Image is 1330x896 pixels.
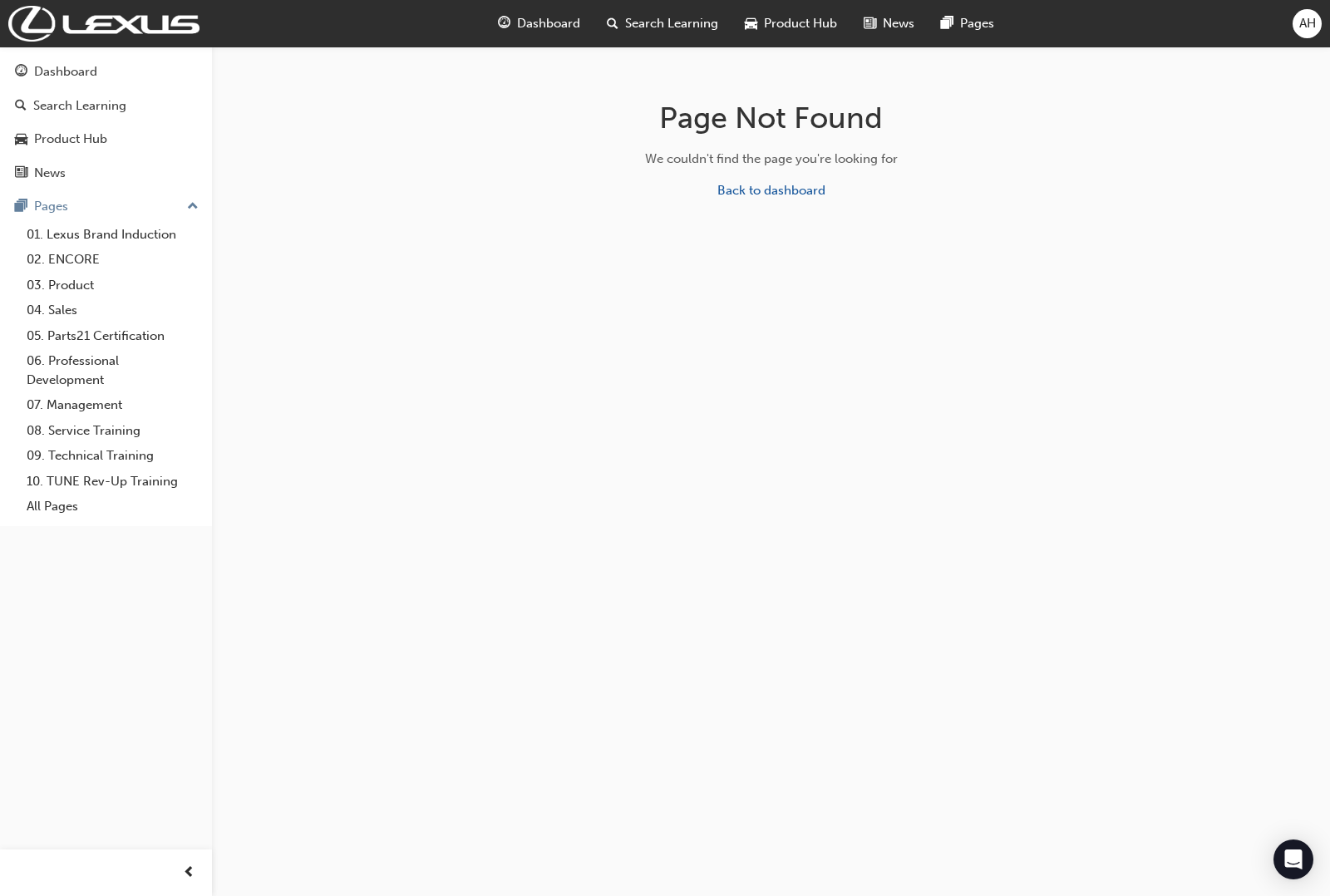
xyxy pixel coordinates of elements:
img: Trak [8,6,199,42]
span: Product Hub [764,14,837,33]
span: up-icon [187,196,199,218]
a: Dashboard [7,57,205,87]
a: 07. Management [20,392,205,418]
span: search-icon [15,99,27,114]
span: news-icon [15,166,27,181]
a: guage-iconDashboard [485,7,594,41]
a: Product Hub [7,124,205,155]
a: search-iconSearch Learning [594,7,731,41]
h1: Page Not Found [508,100,1035,136]
span: car-icon [15,132,27,147]
div: Search Learning [33,96,126,116]
span: Search Learning [625,14,718,33]
a: News [7,158,205,189]
button: DashboardSearch LearningProduct HubNews [7,53,205,191]
a: pages-iconPages [928,7,1007,41]
span: guage-icon [498,13,510,34]
div: News [34,164,66,183]
a: All Pages [20,494,205,519]
a: 03. Product [20,273,205,298]
span: Pages [960,14,994,33]
a: 09. Technical Training [20,443,205,469]
button: AH [1293,9,1322,38]
a: 10. TUNE Rev-Up Training [20,469,205,495]
a: news-iconNews [850,7,928,41]
div: We couldn't find the page you're looking for [508,150,1035,169]
div: Open Intercom Messenger [1273,839,1313,879]
a: Search Learning [7,91,205,121]
span: guage-icon [15,65,27,80]
span: car-icon [745,13,757,34]
div: Pages [34,197,68,216]
span: prev-icon [183,863,195,884]
span: News [883,14,914,33]
a: 02. ENCORE [20,247,205,273]
a: 01. Lexus Brand Induction [20,222,205,248]
a: 08. Service Training [20,418,205,444]
a: car-iconProduct Hub [731,7,850,41]
a: 06. Professional Development [20,348,205,392]
button: Pages [7,191,205,222]
a: 05. Parts21 Certification [20,323,205,349]
span: Dashboard [517,14,580,33]
a: 04. Sales [20,298,205,323]
span: pages-icon [941,13,953,34]
span: AH [1299,14,1316,33]
div: Dashboard [34,62,97,81]
a: Back to dashboard [717,183,825,198]
span: pages-icon [15,199,27,214]
div: Product Hub [34,130,107,149]
span: news-icon [864,13,876,34]
span: search-icon [607,13,618,34]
